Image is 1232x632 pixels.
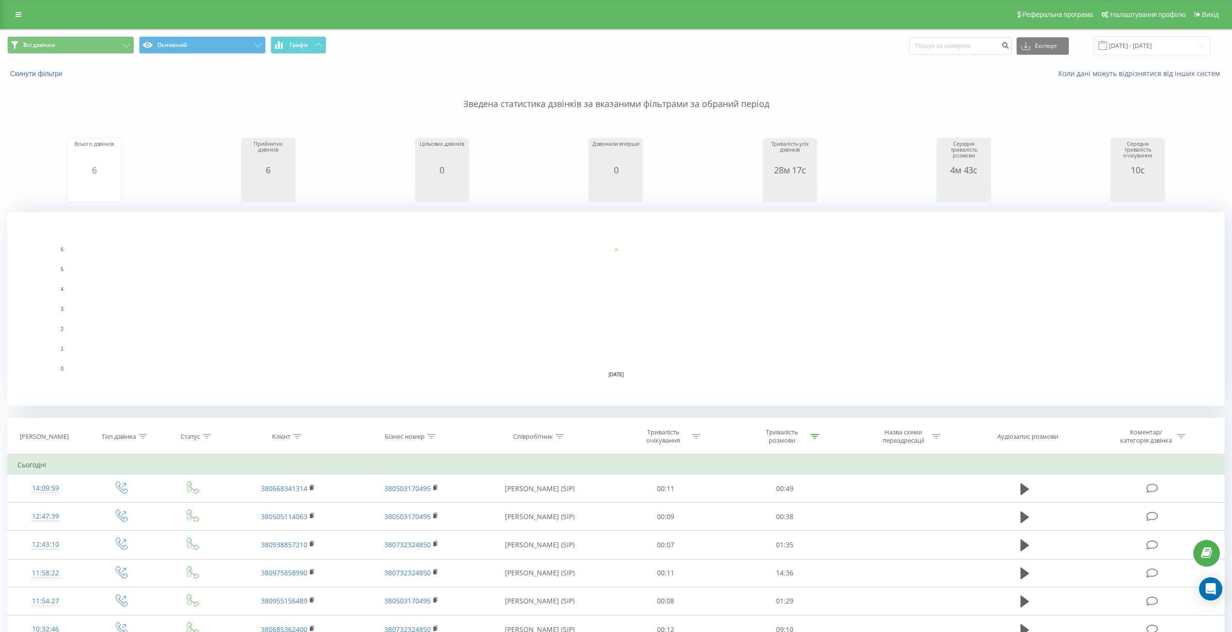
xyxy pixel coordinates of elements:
[1118,428,1174,445] div: Коментар/категорія дзвінка
[725,559,844,587] td: 14:36
[17,507,74,526] div: 12:47:39
[1113,175,1162,204] svg: A chart.
[244,165,292,175] div: 6
[384,596,431,605] a: 380503170495
[61,326,63,332] text: 2
[909,37,1012,55] input: Пошук за номером
[61,247,63,252] text: 6
[607,559,725,587] td: 00:11
[1022,11,1094,18] span: Реферальна програма
[272,432,290,441] div: Клієнт
[1202,11,1219,18] span: Вихід
[384,568,431,577] a: 380732324850
[418,175,466,204] svg: A chart.
[473,503,607,531] td: [PERSON_NAME] (SIP)
[61,287,63,292] text: 4
[70,165,119,175] div: 6
[8,455,1225,475] td: Сьогодні
[7,212,1225,406] svg: A chart.
[1017,37,1069,55] button: Експорт
[17,479,74,498] div: 14:09:59
[384,512,431,521] a: 380503170495
[608,372,624,377] text: [DATE]
[473,531,607,559] td: [PERSON_NAME] (SIP)
[61,267,63,272] text: 5
[1113,165,1162,175] div: 10с
[592,141,640,165] div: Дзвонили вперше
[1110,11,1186,18] span: Налаштування профілю
[766,141,814,165] div: Тривалість усіх дзвінків
[7,78,1225,110] p: Зведена статистика дзвінків за вказаними фільтрами за обраний період
[607,587,725,615] td: 00:08
[418,141,466,165] div: Цільових дзвінків
[940,141,988,165] div: Середня тривалість розмови
[940,175,988,204] svg: A chart.
[592,175,640,204] svg: A chart.
[7,36,134,54] button: Всі дзвінки
[61,346,63,352] text: 1
[766,175,814,204] svg: A chart.
[473,559,607,587] td: [PERSON_NAME] (SIP)
[244,141,292,165] div: Прийнятих дзвінків
[607,475,725,503] td: 00:11
[940,165,988,175] div: 4м 43с
[17,592,74,611] div: 11:54:27
[17,564,74,583] div: 11:58:22
[1113,141,1162,165] div: Середня тривалість очікування
[473,475,607,503] td: [PERSON_NAME] (SIP)
[261,484,307,493] a: 380668341314
[385,432,425,441] div: Бізнес номер
[997,432,1058,441] div: Аудіозапис розмови
[513,432,553,441] div: Співробітник
[878,428,929,445] div: Назва схеми переадресації
[607,531,725,559] td: 00:07
[289,42,308,48] span: Графік
[261,540,307,549] a: 380938857210
[384,540,431,549] a: 380732324850
[102,432,136,441] div: Тип дзвінка
[384,484,431,493] a: 380503170495
[244,175,292,204] svg: A chart.
[766,165,814,175] div: 28м 17с
[418,165,466,175] div: 0
[7,69,67,78] button: Скинути фільтри
[725,531,844,559] td: 01:35
[756,428,808,445] div: Тривалість розмови
[139,36,266,54] button: Основний
[473,587,607,615] td: [PERSON_NAME] (SIP)
[17,535,74,554] div: 12:43:10
[70,175,119,204] svg: A chart.
[725,475,844,503] td: 00:49
[61,307,63,312] text: 3
[23,41,55,49] span: Всі дзвінки
[725,503,844,531] td: 00:38
[271,36,326,54] button: Графік
[1199,577,1222,601] div: Open Intercom Messenger
[261,596,307,605] a: 380955156489
[638,428,689,445] div: Тривалість очікування
[20,432,69,441] div: [PERSON_NAME]
[70,141,119,165] div: Всього дзвінків
[592,165,640,175] div: 0
[1058,69,1225,78] a: Коли дані можуть відрізнятися вiд інших систем
[181,432,200,441] div: Статус
[725,587,844,615] td: 01:29
[61,366,63,371] text: 0
[607,503,725,531] td: 00:09
[261,568,307,577] a: 380975858990
[261,512,307,521] a: 380505114063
